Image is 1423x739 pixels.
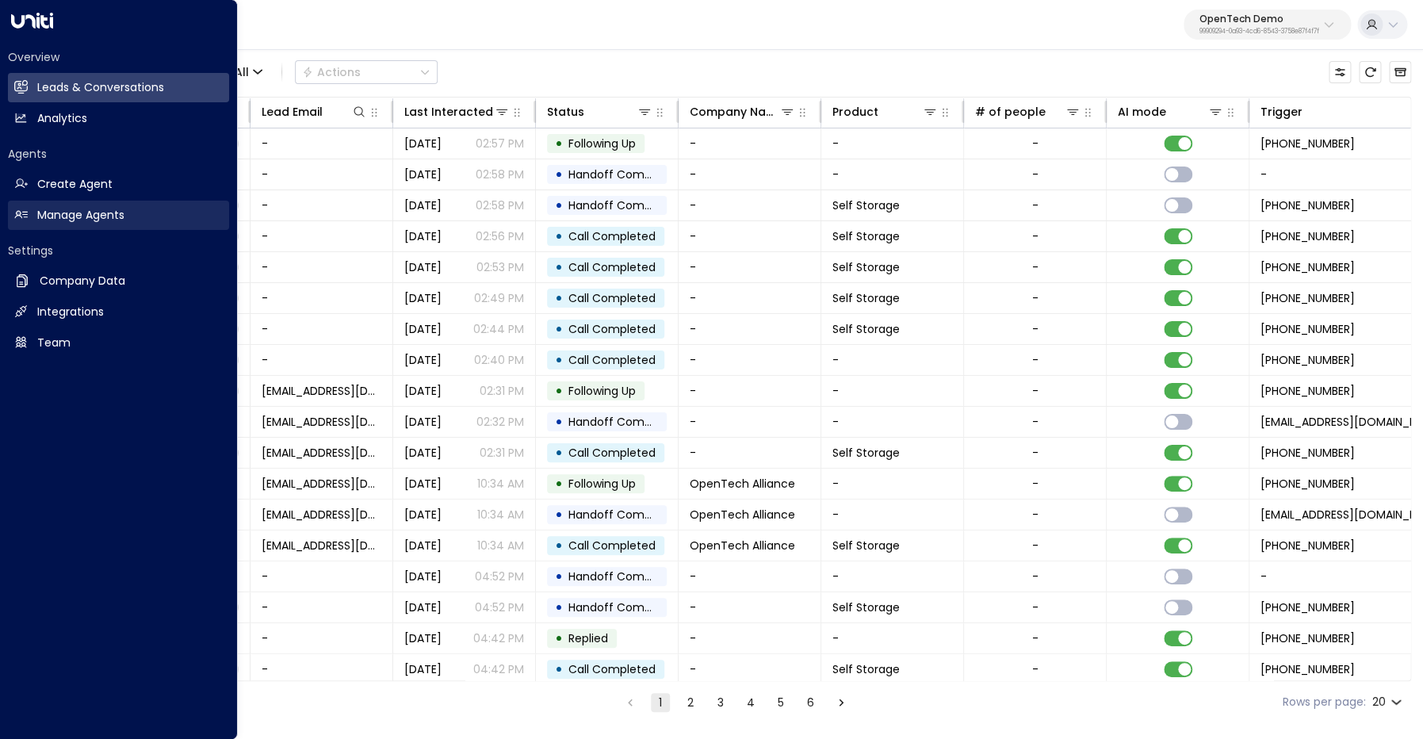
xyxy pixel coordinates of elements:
span: Sep 29, 2025 [404,259,442,275]
div: - [1032,445,1039,461]
td: - [251,128,393,159]
div: Last Interacted [404,102,493,121]
div: • [555,439,563,466]
a: Company Data [8,266,229,296]
button: Go to page 5 [771,693,790,712]
div: • [555,594,563,621]
span: +13322372563 [1260,290,1355,306]
span: +16023595253 [1260,538,1355,553]
span: Handoff Completed [568,569,680,584]
div: • [555,223,563,250]
span: Sep 29, 2025 [404,290,442,306]
div: • [555,501,563,528]
span: jimlake@gmail.com [262,383,381,399]
div: • [555,285,563,312]
p: 10:34 AM [477,476,524,492]
div: - [1032,538,1039,553]
p: 04:42 PM [473,661,524,677]
span: Oct 03, 2025 [404,661,442,677]
span: Replied [568,630,608,646]
span: Call Completed [568,290,656,306]
p: 04:52 PM [475,569,524,584]
span: Self Storage [832,197,900,213]
span: Oct 04, 2025 [404,476,442,492]
div: Company Name [690,102,779,121]
h2: Manage Agents [37,207,124,224]
p: 02:31 PM [480,445,524,461]
span: Handoff Completed [568,599,680,615]
span: Call Completed [568,352,656,368]
div: - [1032,630,1039,646]
span: OpenTech Alliance [690,507,795,523]
span: Sep 29, 2025 [404,321,442,337]
div: - [1032,321,1039,337]
td: - [821,623,964,653]
td: - [821,407,964,437]
p: 10:34 AM [477,507,524,523]
button: Archived Leads [1389,61,1411,83]
span: Oct 03, 2025 [404,507,442,523]
td: - [679,128,821,159]
button: Actions [295,60,438,84]
a: Manage Agents [8,201,229,230]
button: Go to next page [832,693,851,712]
td: - [679,314,821,344]
div: 20 [1372,691,1405,714]
span: Sep 29, 2025 [404,167,442,182]
div: Status [547,102,652,121]
p: 10:34 AM [477,538,524,553]
span: Sep 29, 2025 [404,197,442,213]
td: - [821,345,964,375]
button: page 1 [651,693,670,712]
p: 02:40 PM [474,352,524,368]
span: Oct 04, 2025 [404,383,442,399]
td: - [251,283,393,313]
span: Oct 04, 2025 [404,136,442,151]
div: • [555,254,563,281]
span: All [235,66,249,78]
td: - [821,500,964,530]
div: • [555,532,563,559]
div: Company Name [690,102,795,121]
span: OpenTech Alliance [690,538,795,553]
span: Handoff Completed [568,197,680,213]
div: • [555,563,563,590]
span: Handoff Completed [568,414,680,430]
td: - [251,190,393,220]
div: # of people [975,102,1081,121]
span: +12184894673 [1260,383,1355,399]
span: Call Completed [568,321,656,337]
p: 02:58 PM [476,167,524,182]
span: Self Storage [832,290,900,306]
p: 02:58 PM [476,197,524,213]
p: 02:32 PM [476,414,524,430]
div: Lead Email [262,102,323,121]
td: - [251,252,393,282]
div: • [555,625,563,652]
span: Oct 03, 2025 [404,569,442,584]
div: - [1032,259,1039,275]
div: • [555,316,563,343]
p: 02:56 PM [476,228,524,244]
h2: Leads & Conversations [37,79,164,96]
p: 99909294-0a93-4cd6-8543-3758e87f4f7f [1199,29,1319,35]
p: 04:52 PM [475,599,524,615]
h2: Create Agent [37,176,113,193]
div: Trigger [1260,102,1303,121]
td: - [679,345,821,375]
span: +13322372563 [1260,136,1355,151]
span: Handoff Completed [568,507,680,523]
span: OpenTech Alliance [690,476,795,492]
div: • [555,347,563,373]
span: Refresh [1359,61,1381,83]
td: - [251,592,393,622]
span: Call Completed [568,445,656,461]
span: +12184894673 [1260,445,1355,461]
td: - [679,283,821,313]
div: - [1032,136,1039,151]
nav: pagination navigation [620,692,851,712]
span: tburke@opentechalliance.com [262,476,381,492]
h2: Team [37,335,71,351]
h2: Settings [8,243,229,258]
div: • [555,470,563,497]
